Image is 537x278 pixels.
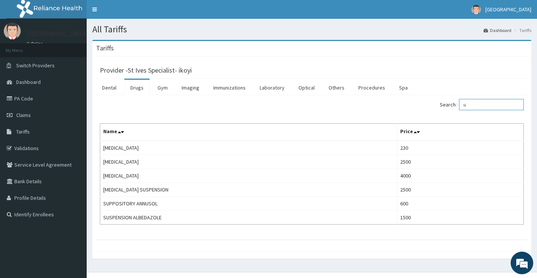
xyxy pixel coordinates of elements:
[100,155,397,169] td: [MEDICAL_DATA]
[485,6,531,13] span: [GEOGRAPHIC_DATA]
[471,5,481,14] img: User Image
[176,80,205,96] a: Imaging
[207,80,252,96] a: Immunizations
[26,30,89,37] p: [GEOGRAPHIC_DATA]
[397,197,524,211] td: 600
[397,169,524,183] td: 4000
[16,79,41,85] span: Dashboard
[39,42,127,52] div: Chat with us now
[100,197,397,211] td: SUPPOSITORY ANNUSOL
[92,24,531,34] h1: All Tariffs
[459,99,524,110] input: Search:
[16,128,30,135] span: Tariffs
[26,41,44,46] a: Online
[124,4,142,22] div: Minimize live chat window
[100,67,192,74] h3: Provider - St Ives Specialist- ikoyi
[397,141,524,155] td: 230
[512,27,531,33] li: Tariffs
[352,80,391,96] a: Procedures
[100,211,397,225] td: SUSPENSION ALBEDAZOLE
[254,80,291,96] a: Laboratory
[124,80,150,96] a: Drugs
[440,99,524,110] label: Search:
[397,183,524,197] td: 2500
[323,80,350,96] a: Others
[4,23,21,39] img: User Image
[100,141,397,155] td: [MEDICAL_DATA]
[100,183,397,197] td: [MEDICAL_DATA] SUSPENSION
[100,169,397,183] td: [MEDICAL_DATA]
[397,211,524,225] td: 1500
[4,192,144,219] textarea: Type your message and hit 'Enter'
[96,45,114,52] h3: Tariffs
[397,124,524,141] th: Price
[151,80,174,96] a: Gym
[14,38,31,56] img: d_794563401_company_1708531726252_794563401
[292,80,321,96] a: Optical
[44,88,104,164] span: We're online!
[16,62,55,69] span: Switch Providers
[397,155,524,169] td: 2500
[393,80,414,96] a: Spa
[96,80,122,96] a: Dental
[16,112,31,118] span: Claims
[483,27,511,33] a: Dashboard
[100,124,397,141] th: Name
